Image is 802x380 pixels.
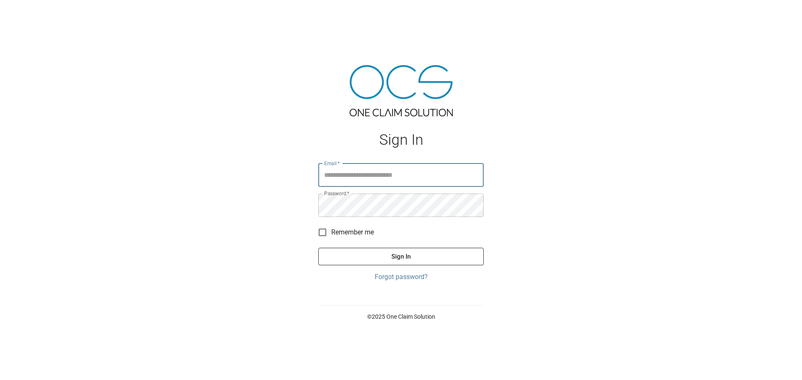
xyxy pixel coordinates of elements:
button: Sign In [318,248,484,265]
p: © 2025 One Claim Solution [318,312,484,321]
label: Email [324,160,340,167]
span: Remember me [331,227,374,237]
img: ocs-logo-white-transparent.png [10,5,43,22]
label: Password [324,190,349,197]
img: ocs-logo-tra.png [350,65,453,116]
a: Forgot password? [318,272,484,282]
h1: Sign In [318,131,484,148]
